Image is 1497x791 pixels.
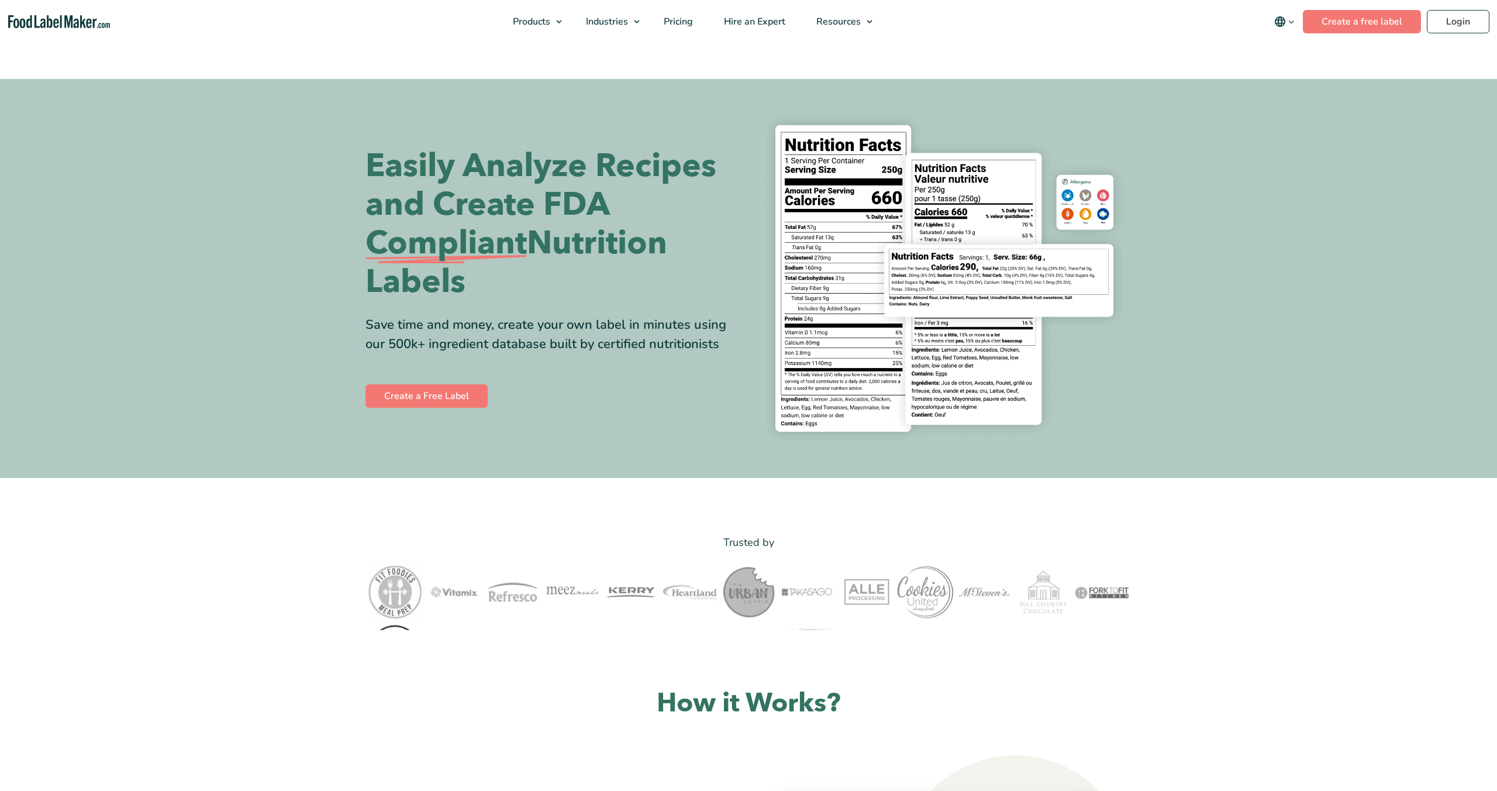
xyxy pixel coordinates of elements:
a: Create a Free Label [365,384,488,408]
span: Compliant [365,224,527,263]
button: Change language [1266,10,1303,33]
a: Login [1427,10,1489,33]
span: Pricing [660,15,694,28]
a: Create a free label [1303,10,1421,33]
div: Save time and money, create your own label in minutes using our 500k+ ingredient database built b... [365,315,740,354]
span: Resources [813,15,862,28]
span: Products [509,15,551,28]
p: Trusted by [365,534,1132,551]
span: Industries [582,15,629,28]
span: Hire an Expert [720,15,787,28]
a: Food Label Maker homepage [8,15,110,29]
h1: Easily Analyze Recipes and Create FDA Nutrition Labels [365,147,740,301]
h2: How it Works? [365,686,1132,721]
